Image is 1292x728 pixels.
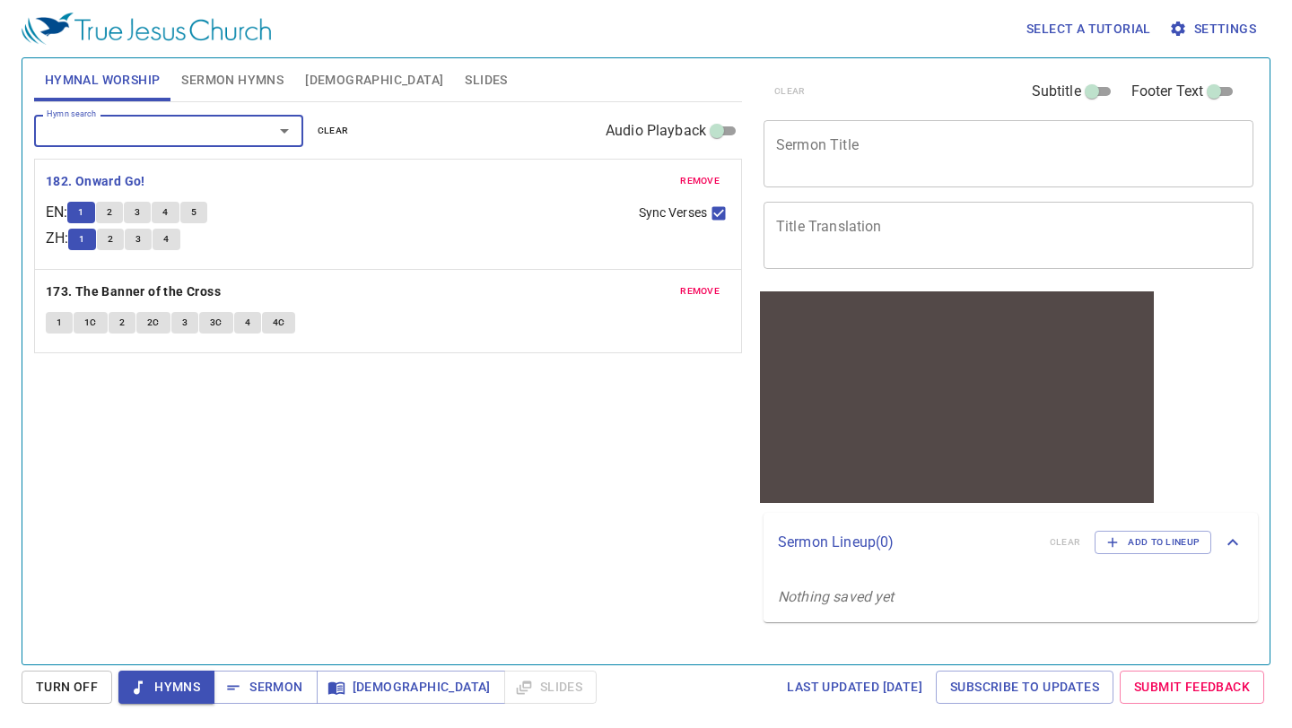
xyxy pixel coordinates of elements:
span: Select a tutorial [1026,18,1151,40]
button: Select a tutorial [1019,13,1158,46]
a: Subscribe to Updates [936,671,1113,704]
div: Sermon Lineup(0)clearAdd to Lineup [764,513,1258,572]
button: remove [669,170,730,192]
span: Last updated [DATE] [787,676,922,698]
button: 173. The Banner of the Cross [46,281,224,303]
img: True Jesus Church [22,13,271,45]
button: 5 [180,202,207,223]
span: 1 [79,231,84,247]
button: 4 [153,229,179,250]
button: 1 [68,229,95,250]
p: ZH : [46,228,68,249]
span: Sync Verses [639,204,707,222]
a: Submit Feedback [1120,671,1264,704]
span: Settings [1173,18,1256,40]
span: [DEMOGRAPHIC_DATA] [305,69,443,91]
button: Turn Off [22,671,112,704]
p: EN : [46,202,67,223]
button: remove [669,281,730,302]
button: 1 [46,312,73,334]
button: Sermon [214,671,317,704]
span: 2 [119,315,125,331]
iframe: from-child [756,288,1157,507]
b: 173. The Banner of the Cross [46,281,221,303]
span: 4 [162,204,168,221]
p: Sermon Lineup ( 0 ) [778,532,1035,553]
span: 1 [78,204,83,221]
span: remove [680,283,720,299]
span: Sermon [228,676,302,698]
span: Turn Off [36,676,98,698]
button: [DEMOGRAPHIC_DATA] [317,671,505,704]
button: Settings [1165,13,1263,46]
button: 2 [109,312,135,334]
button: 4C [262,312,296,334]
span: 1C [84,315,97,331]
span: Footer Text [1131,81,1204,102]
span: Subscribe to Updates [950,676,1099,698]
button: 2C [136,312,170,334]
button: 3 [171,312,198,334]
span: Audio Playback [606,120,706,142]
a: Last updated [DATE] [780,671,930,704]
span: Hymns [133,676,200,698]
button: 3 [125,229,152,250]
span: 3C [210,315,223,331]
span: remove [680,173,720,189]
span: 5 [191,204,196,221]
span: Submit Feedback [1134,676,1250,698]
span: 2C [147,315,160,331]
b: 182. Onward Go! [46,170,145,193]
span: 3 [135,204,140,221]
span: 2 [107,204,112,221]
span: Add to Lineup [1106,534,1200,550]
span: 1 [57,315,62,331]
button: Add to Lineup [1095,531,1211,554]
button: Open [272,118,297,143]
span: 2 [108,231,113,247]
span: Slides [465,69,507,91]
span: 4C [273,315,285,331]
span: 4 [163,231,169,247]
span: Hymnal Worship [45,69,161,91]
button: 3C [199,312,233,334]
button: 1 [67,202,94,223]
button: 4 [234,312,261,334]
button: 182. Onward Go! [46,170,148,193]
span: Subtitle [1032,81,1081,102]
span: Sermon Hymns [181,69,284,91]
button: clear [307,120,360,142]
span: clear [318,123,349,139]
span: [DEMOGRAPHIC_DATA] [331,676,491,698]
button: 2 [97,229,124,250]
span: 3 [135,231,141,247]
button: 1C [74,312,108,334]
button: 4 [152,202,179,223]
button: Hymns [118,671,214,704]
button: 2 [96,202,123,223]
i: Nothing saved yet [778,588,895,605]
span: 4 [245,315,250,331]
span: 3 [182,315,188,331]
button: 3 [124,202,151,223]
